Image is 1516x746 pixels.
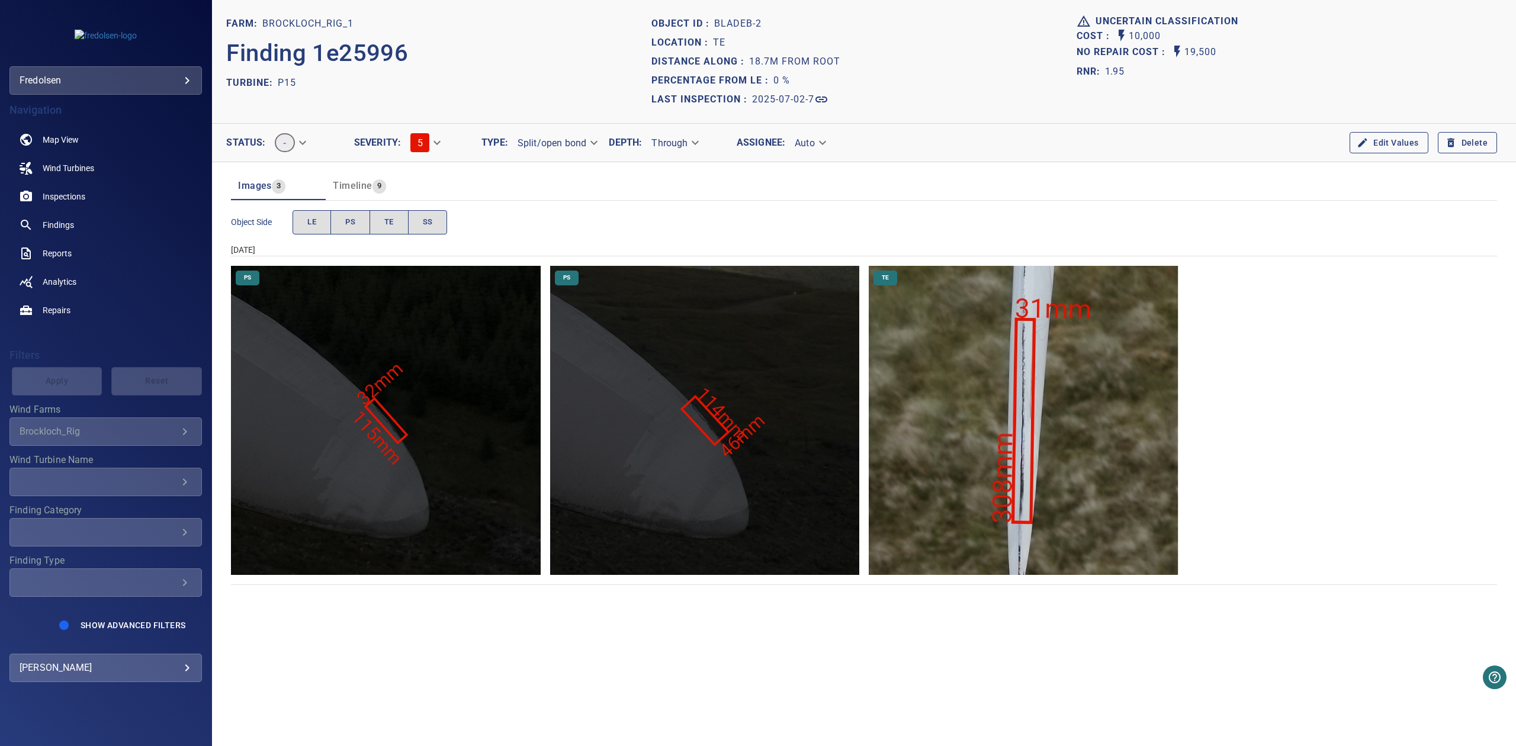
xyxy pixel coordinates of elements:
h4: Filters [9,349,202,361]
span: Show Advanced Filters [81,620,185,630]
p: Object ID : [651,17,714,31]
p: Finding 1e25996 [226,36,408,71]
svg: Auto No Repair Cost [1170,44,1184,59]
h1: No Repair Cost : [1077,47,1170,58]
span: The ratio of the additional incurred cost of repair in 1 year and the cost of repairing today. Fi... [1077,62,1124,81]
button: LE [293,210,331,234]
a: map noActive [9,126,202,154]
span: Findings [43,219,74,231]
p: Percentage from LE : [651,73,773,88]
label: Wind Farms [9,405,202,414]
label: Assignee : [737,138,785,147]
div: Through [642,133,706,153]
div: Split/open bond [508,133,605,153]
button: Edit Values [1350,132,1428,154]
div: Wind Turbine Name [9,468,202,496]
span: Reports [43,247,72,259]
p: 0 % [773,73,790,88]
p: FARM: [226,17,262,31]
div: objectSide [293,210,447,234]
span: LE [307,216,316,229]
span: TE [384,216,394,229]
span: Images [238,180,271,191]
button: TE [370,210,409,234]
p: 2025-07-02-7 [752,92,814,107]
span: SS [423,216,433,229]
span: Object Side [231,216,293,228]
label: Finding Type [9,556,202,565]
span: 9 [372,179,386,193]
p: 18.7m from root [749,54,840,69]
span: PS [345,216,355,229]
p: 10,000 [1129,28,1161,44]
div: fredolsen [9,66,202,95]
p: Last Inspection : [651,92,752,107]
div: [DATE] [231,244,1497,256]
span: The base labour and equipment costs to repair the finding. Does not include the loss of productio... [1077,28,1114,44]
button: Delete [1438,132,1497,154]
button: SS [408,210,448,234]
label: Type : [481,138,508,147]
span: Analytics [43,276,76,288]
div: Auto [785,133,834,153]
div: Finding Type [9,568,202,597]
button: Show Advanced Filters [73,616,192,635]
span: 5 [417,137,423,149]
div: - [265,128,313,157]
p: TURBINE: [226,76,278,90]
p: bladeB-2 [714,17,762,31]
p: 1.95 [1105,65,1124,79]
p: 19,500 [1184,44,1216,60]
span: Map View [43,134,79,146]
a: reports noActive [9,239,202,268]
span: TE [875,274,896,282]
p: P15 [278,76,296,90]
a: inspections noActive [9,182,202,211]
p: Distance along : [651,54,749,69]
span: Repairs [43,304,70,316]
div: fredolsen [20,71,192,90]
span: Timeline [333,180,372,191]
h4: Navigation [9,104,202,116]
span: Projected additional costs incurred by waiting 1 year to repair. This is a function of possible i... [1077,44,1170,60]
svg: Auto Cost [1114,28,1129,43]
img: Brockloch_Rig_1/P15/2025-07-02-7/2025-07-02-1/image7wp9.jpg [550,266,859,575]
label: Wind Turbine Name [9,455,202,465]
label: Finding Category [9,506,202,515]
label: Status : [226,138,265,147]
label: Depth : [609,138,642,147]
div: 5 [401,128,448,157]
span: 3 [272,179,285,193]
img: fredolsen-logo [75,30,137,41]
img: Brockloch_Rig_1/P15/2025-07-02-7/2025-07-02-1/image8wp11.jpg [869,266,1178,575]
span: Inspections [43,191,85,202]
a: windturbines noActive [9,154,202,182]
p: TE [713,36,725,50]
div: Wind Farms [9,417,202,446]
div: Brockloch_Rig [20,426,178,437]
a: repairs noActive [9,296,202,324]
div: [PERSON_NAME] [20,658,192,677]
a: findings noActive [9,211,202,239]
a: 2025-07-02-7 [752,92,828,107]
p: Location : [651,36,713,50]
a: analytics noActive [9,268,202,296]
span: PS [556,274,577,282]
span: PS [237,274,258,282]
p: Brockloch_Rig_1 [262,17,354,31]
span: Wind Turbines [43,162,94,174]
label: Severity : [354,138,401,147]
h1: RNR: [1077,65,1105,79]
span: - [276,137,293,149]
h1: Cost : [1077,31,1114,42]
h1: Uncertain classification [1096,16,1243,27]
button: PS [330,210,370,234]
img: Brockloch_Rig_1/P15/2025-07-02-7/2025-07-02-1/image6wp8.jpg [231,266,540,575]
div: Finding Category [9,518,202,546]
